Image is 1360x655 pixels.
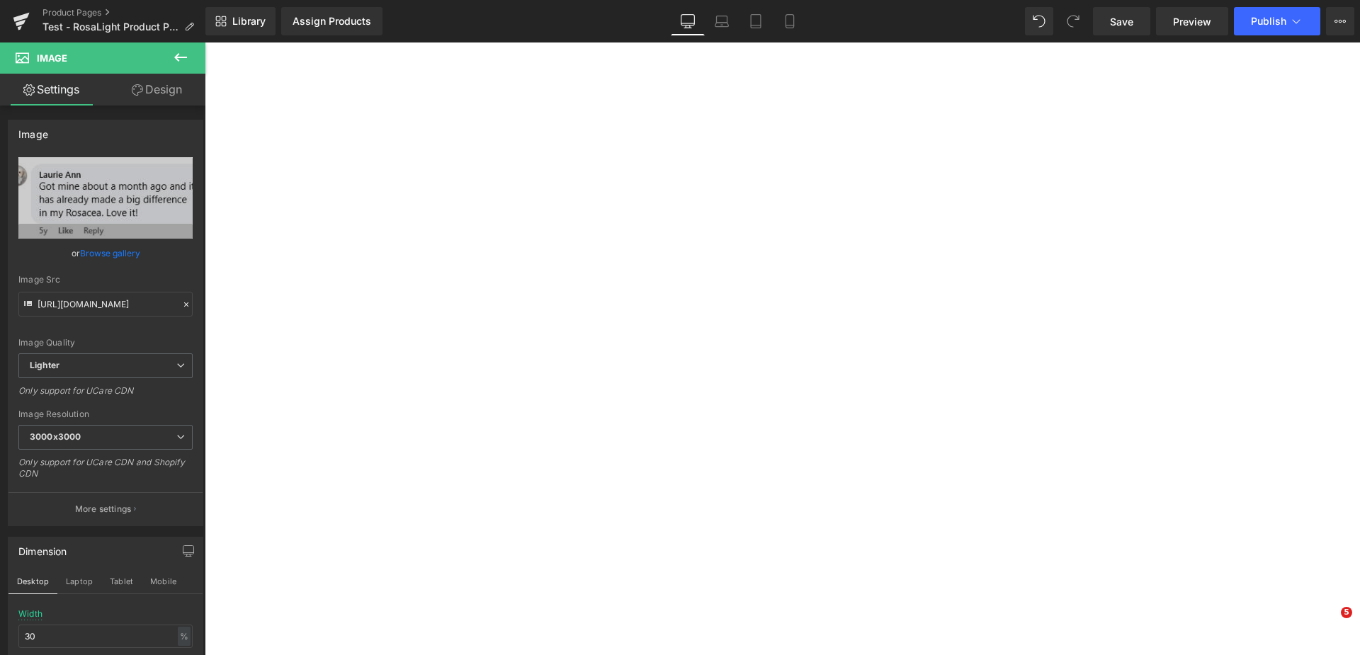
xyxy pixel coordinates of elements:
a: Desktop [671,7,705,35]
div: Width [18,609,42,619]
span: Preview [1173,14,1211,29]
div: Image Resolution [18,409,193,419]
a: Tablet [739,7,773,35]
a: Browse gallery [80,241,140,266]
button: More [1326,7,1354,35]
input: Link [18,292,193,317]
div: Image Src [18,275,193,285]
div: Assign Products [293,16,371,27]
div: Only support for UCare CDN [18,385,193,406]
span: Test - RosaLight Product Page Shopping Ads - Before&amp; After [42,21,178,33]
a: Preview [1156,7,1228,35]
button: Publish [1234,7,1320,35]
span: Library [232,15,266,28]
button: More settings [8,492,203,525]
a: Laptop [705,7,739,35]
div: Image [18,120,48,140]
button: Mobile [142,569,185,593]
button: Tablet [101,569,142,593]
button: Undo [1025,7,1053,35]
div: or [18,246,193,261]
a: Mobile [773,7,807,35]
span: Publish [1251,16,1286,27]
a: New Library [205,7,276,35]
span: Save [1110,14,1133,29]
input: auto [18,625,193,648]
div: % [178,627,191,646]
div: Image Quality [18,338,193,348]
p: More settings [75,503,132,516]
a: Product Pages [42,7,205,18]
iframe: Intercom live chat [1312,607,1346,641]
b: Lighter [30,360,59,370]
button: Laptop [57,569,101,593]
a: Design [106,74,208,106]
button: Desktop [8,569,57,593]
span: 5 [1341,607,1352,618]
div: Only support for UCare CDN and Shopify CDN [18,457,193,489]
b: 3000x3000 [30,431,81,442]
span: Image [37,52,67,64]
div: Dimension [18,537,67,557]
button: Redo [1059,7,1087,35]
